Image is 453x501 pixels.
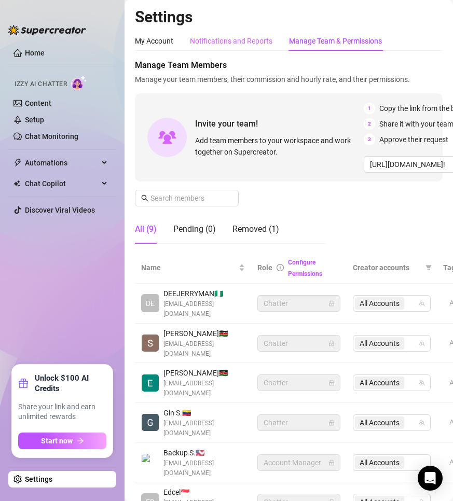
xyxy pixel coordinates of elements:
[328,460,335,466] span: lock
[232,223,279,235] div: Removed (1)
[355,416,404,429] span: All Accounts
[13,159,22,167] span: thunderbolt
[25,49,45,57] a: Home
[195,117,364,130] span: Invite your team!
[190,35,272,47] div: Notifications and Reports
[146,298,155,309] span: DE
[264,415,334,430] span: Chatter
[163,328,245,339] span: [PERSON_NAME] 🇰🇪
[277,264,284,271] span: info-circle
[419,300,425,307] span: team
[288,259,322,277] a: Configure Permissions
[173,223,216,235] div: Pending (0)
[355,297,404,310] span: All Accounts
[419,380,425,386] span: team
[142,335,159,352] img: Sheila Ngigi
[423,260,434,275] span: filter
[360,417,400,428] span: All Accounts
[18,402,106,422] span: Share your link and earn unlimited rewards
[364,134,375,145] span: 3
[163,379,245,398] span: [EMAIL_ADDRESS][DOMAIN_NAME]
[419,340,425,346] span: team
[328,380,335,386] span: lock
[328,300,335,307] span: lock
[13,180,20,187] img: Chat Copilot
[135,252,251,284] th: Name
[353,262,421,273] span: Creator accounts
[135,59,443,72] span: Manage Team Members
[355,377,404,389] span: All Accounts
[328,340,335,346] span: lock
[163,367,245,379] span: [PERSON_NAME] 🇰🇪
[142,414,159,431] img: Gin Stars
[41,437,73,445] span: Start now
[163,447,245,458] span: Backup S. 🇺🇸
[163,486,245,498] span: Edcel 🇸🇬
[364,118,375,130] span: 2
[264,296,334,311] span: Chatter
[360,377,400,388] span: All Accounts
[25,116,44,124] a: Setup
[425,265,432,271] span: filter
[264,455,334,470] span: Account Manager
[163,339,245,359] span: [EMAIL_ADDRESS][DOMAIN_NAME]
[135,35,173,47] div: My Account
[142,374,159,392] img: Essie
[150,192,224,204] input: Search members
[25,99,51,107] a: Content
[364,103,375,114] span: 1
[25,132,78,141] a: Chat Monitoring
[141,262,237,273] span: Name
[141,194,148,202] span: search
[257,263,272,272] span: Role
[77,437,84,444] span: arrow-right
[163,458,245,478] span: [EMAIL_ADDRESS][DOMAIN_NAME]
[163,407,245,419] span: Gin S. 🇻🇪
[355,337,404,350] span: All Accounts
[419,420,425,426] span: team
[135,7,443,27] h2: Settings
[18,433,106,449] button: Start nowarrow-right
[25,475,52,483] a: Settings
[264,336,334,351] span: Chatter
[142,454,159,471] img: Backup Spam
[25,155,99,171] span: Automations
[15,79,67,89] span: Izzy AI Chatter
[163,299,245,319] span: [EMAIL_ADDRESS][DOMAIN_NAME]
[135,74,443,85] span: Manage your team members, their commission and hourly rate, and their permissions.
[195,135,360,158] span: Add team members to your workspace and work together on Supercreator.
[35,373,106,394] strong: Unlock $100 AI Credits
[379,134,448,145] span: Approve their request
[163,288,245,299] span: DEEJERRYMAN 🇳🇬
[8,25,86,35] img: logo-BBDzfeDw.svg
[163,419,245,438] span: [EMAIL_ADDRESS][DOMAIN_NAME]
[71,75,87,90] img: AI Chatter
[135,223,157,235] div: All (9)
[360,298,400,309] span: All Accounts
[360,338,400,349] span: All Accounts
[289,35,382,47] div: Manage Team & Permissions
[25,175,99,192] span: Chat Copilot
[328,420,335,426] span: lock
[18,378,29,388] span: gift
[264,375,334,391] span: Chatter
[418,466,443,491] div: Open Intercom Messenger
[25,206,95,214] a: Discover Viral Videos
